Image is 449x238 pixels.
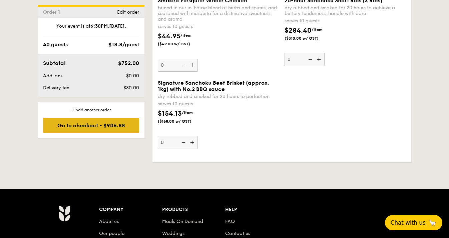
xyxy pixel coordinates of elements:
div: serves 10 guests [158,101,279,107]
span: $154.13 [158,110,182,118]
div: Company [99,205,162,214]
span: Delivery fee [43,85,69,91]
div: + Add another order [43,107,139,113]
span: Signature Sanchoku Beef Brisket (approx. 1kg) with No.2 BBQ sauce [158,80,269,92]
a: FAQ [225,219,235,224]
span: $80.00 [123,85,139,91]
span: Edit order [117,9,139,15]
span: /item [312,27,323,32]
div: Products [162,205,225,214]
div: $18.8/guest [108,41,139,49]
img: icon-add.58712e84.svg [315,53,325,66]
a: Weddings [162,231,184,236]
span: $0.00 [126,73,139,79]
span: 🦙 [428,219,437,227]
span: ($49.00 w/ GST) [158,41,203,47]
div: serves 10 guests [285,18,406,24]
span: $284.40 [285,27,312,35]
span: $44.95 [158,32,180,40]
button: Chat with us🦙 [385,215,442,230]
a: Contact us [225,231,250,236]
img: icon-reduce.1d2dbef1.svg [305,53,315,66]
div: Go to checkout - $906.88 [43,118,139,133]
div: brined in our in-house blend of herbs and spices, and seasoned with mesquite for a distinctive sw... [158,5,279,22]
strong: 6:30PM [90,23,108,29]
span: /item [180,33,191,38]
img: icon-add.58712e84.svg [188,136,198,149]
div: dry rubbed and smoked for 20 hours to perfection [158,94,279,99]
input: Smoked Mesquite Whole Chickenbrined in our in-house blend of herbs and spices, and seasoned with ... [158,59,198,72]
span: Add-ons [43,73,62,79]
span: ($168.00 w/ GST) [158,119,203,124]
span: Subtotal [43,60,66,66]
span: Chat with us [391,219,426,226]
div: dry rubbed and smoked for 20 hours to achieve a buttery tenderness, handle with care [285,5,406,16]
a: Meals On Demand [162,219,203,224]
img: icon-add.58712e84.svg [188,59,198,71]
strong: [DATE] [109,23,125,29]
img: AYc88T3wAAAABJRU5ErkJggg== [58,205,70,222]
img: icon-reduce.1d2dbef1.svg [178,136,188,149]
div: Help [225,205,288,214]
a: About us [99,219,119,224]
span: ($310.00 w/ GST) [285,36,330,41]
input: Signature Sanchoku Beef Brisket (approx. 1kg) with No.2 BBQ saucedry rubbed and smoked for 20 hou... [158,136,198,149]
div: serves 10 guests [158,23,279,30]
img: icon-reduce.1d2dbef1.svg [178,59,188,71]
div: Your event is at , . [43,23,139,35]
a: Our people [99,231,124,236]
span: $752.00 [118,60,139,66]
div: 40 guests [43,41,68,49]
span: /item [182,110,193,115]
span: Order 1 [43,9,63,15]
input: 20-hour Sanchoku Short Ribs (3 Ribs)dry rubbed and smoked for 20 hours to achieve a buttery tende... [285,53,325,66]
